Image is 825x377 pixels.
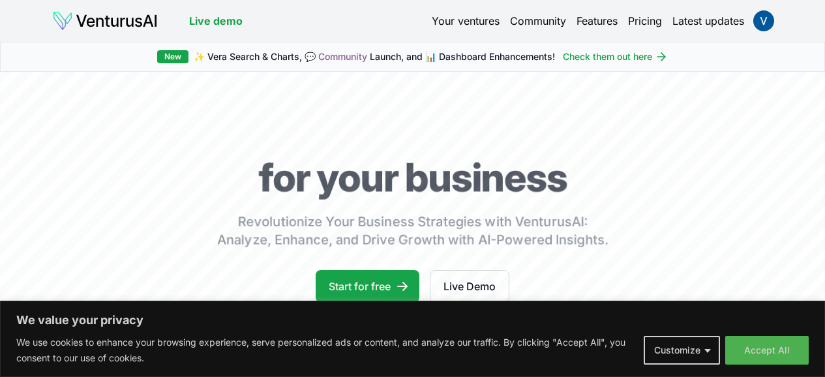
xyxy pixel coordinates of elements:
div: New [157,50,188,63]
a: Features [577,13,618,29]
a: Live demo [189,13,243,29]
img: ACg8ocJMvvWAzOlczXIbAZqh5J_bJpLDKs5If8I2OorjEnAN-gWAFg=s96-c [753,10,774,31]
a: Live Demo [430,270,509,303]
span: ✨ Vera Search & Charts, 💬 Launch, and 📊 Dashboard Enhancements! [194,50,555,63]
button: Accept All [725,336,809,365]
img: logo [52,10,158,31]
a: Community [510,13,566,29]
a: Check them out here [563,50,668,63]
a: Community [318,51,367,62]
a: Latest updates [672,13,744,29]
a: Start for free [316,270,419,303]
p: We value your privacy [16,312,809,328]
button: Customize [644,336,720,365]
p: We use cookies to enhance your browsing experience, serve personalized ads or content, and analyz... [16,335,634,366]
a: Your ventures [432,13,500,29]
a: Pricing [628,13,662,29]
